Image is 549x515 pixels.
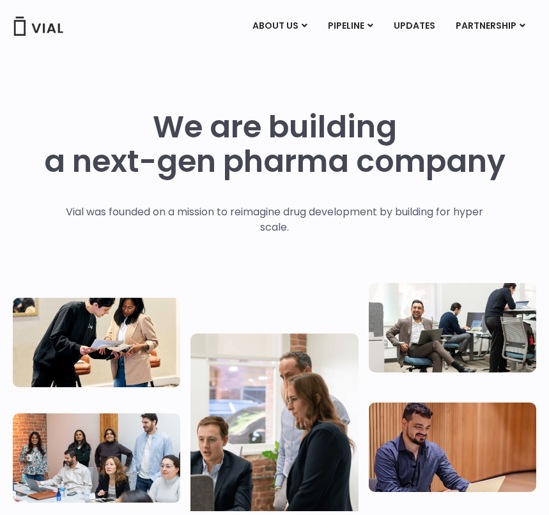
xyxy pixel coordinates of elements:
a: PIPELINEMenu Toggle [318,15,383,37]
a: PARTNERSHIPMenu Toggle [445,15,536,37]
img: Man working at a computer [369,403,536,492]
img: Eight people standing and sitting in an office [13,413,180,502]
a: ABOUT USMenu Toggle [242,15,317,37]
a: UPDATES [383,15,445,37]
img: Three people working in an office [369,283,536,373]
img: Vial Logo [13,17,64,36]
img: Two people looking at a paper talking. [13,298,180,387]
p: Vial was founded on a mission to reimagine drug development by building for hyper scale. [52,204,497,235]
h1: We are building a next-gen pharma company [44,110,506,179]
